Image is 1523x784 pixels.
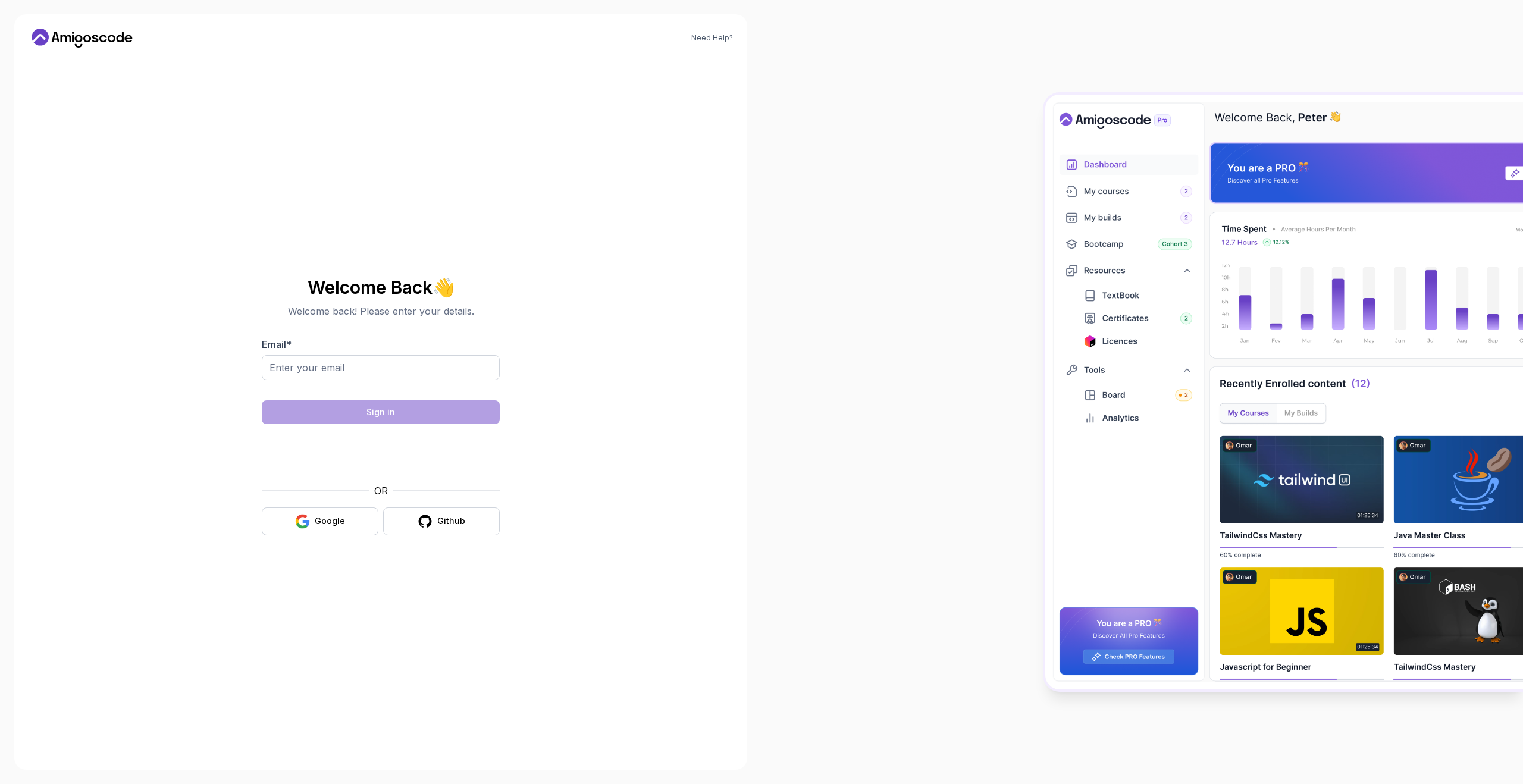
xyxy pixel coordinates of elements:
div: Google [315,515,345,527]
input: Enter your email [262,355,500,380]
button: Sign in [262,400,500,424]
a: Need Help? [691,33,733,43]
h2: Welcome Back [262,278,500,297]
div: Github [437,515,465,527]
div: Sign in [366,406,395,418]
button: Google [262,507,378,535]
a: Home link [29,29,136,48]
span: 👋 [430,274,458,300]
label: Email * [262,338,292,350]
p: Welcome back! Please enter your details. [262,304,500,318]
img: Amigoscode Dashboard [1045,95,1523,689]
iframe: Widget containing checkbox for hCaptcha security challenge [291,431,471,476]
p: OR [374,484,388,498]
button: Github [383,507,500,535]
